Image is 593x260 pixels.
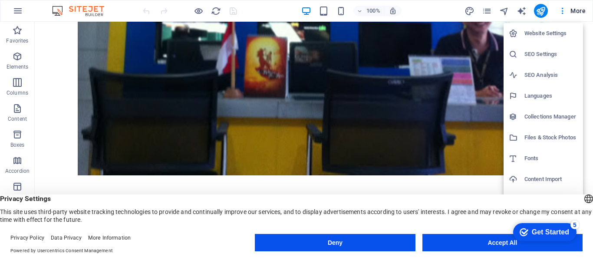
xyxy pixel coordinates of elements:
[64,2,73,10] div: 5
[524,70,578,80] h6: SEO Analysis
[524,174,578,184] h6: Content Import
[524,28,578,39] h6: Website Settings
[524,153,578,164] h6: Fonts
[524,112,578,122] h6: Collections Manager
[524,91,578,101] h6: Languages
[7,4,70,23] div: Get Started 5 items remaining, 0% complete
[524,49,578,59] h6: SEO Settings
[524,132,578,143] h6: Files & Stock Photos
[26,10,63,17] div: Get Started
